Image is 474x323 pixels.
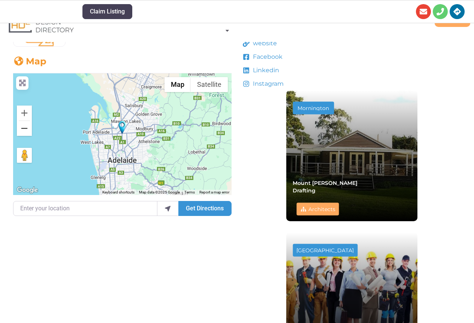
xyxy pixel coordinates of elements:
[251,79,284,88] span: Instagram
[199,190,229,194] a: Report a map error
[178,201,231,216] button: Get Directions
[157,201,179,216] div: use my location
[118,121,126,134] div: Viliam Datko Design & Drafting
[82,4,132,19] button: Claim Listing
[251,39,277,48] span: website
[17,106,32,121] button: Zoom in
[293,180,357,194] a: Mount [PERSON_NAME] Drafting
[296,248,354,253] div: [GEOGRAPHIC_DATA]
[17,121,32,136] button: Zoom out
[296,106,330,111] div: Mornington
[102,190,135,195] button: Keyboard shortcuts
[308,206,335,213] a: Architects
[13,201,157,216] input: Enter your location
[164,77,191,92] button: Show street map
[139,190,180,194] span: Map data ©2025 Google
[15,185,40,195] a: Open this area in Google Maps (opens a new window)
[184,190,195,194] a: Terms (opens in new tab)
[13,56,46,67] a: Map
[191,77,228,92] button: Show satellite imagery
[251,52,283,61] span: Facebook
[251,66,279,75] span: Linkedin
[15,185,40,195] img: Google
[17,148,32,163] button: Drag Pegman onto the map to open Street View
